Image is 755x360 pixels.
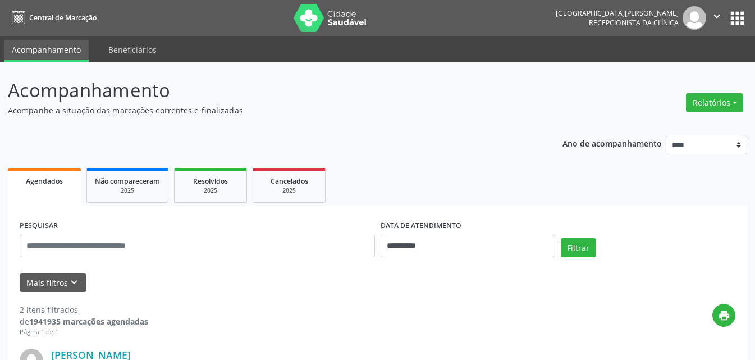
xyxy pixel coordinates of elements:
span: Recepcionista da clínica [589,18,679,28]
a: Acompanhamento [4,40,89,62]
button: print [712,304,735,327]
button:  [706,6,727,30]
div: 2025 [261,186,317,195]
div: 2025 [182,186,239,195]
i: print [718,309,730,322]
span: Cancelados [271,176,308,186]
button: apps [727,8,747,28]
button: Mais filtroskeyboard_arrow_down [20,273,86,293]
span: Resolvidos [193,176,228,186]
a: Beneficiários [100,40,164,60]
p: Acompanhamento [8,76,525,104]
div: 2 itens filtrados [20,304,148,316]
div: 2025 [95,186,160,195]
button: Filtrar [561,238,596,257]
label: DATA DE ATENDIMENTO [381,217,461,235]
span: Agendados [26,176,63,186]
button: Relatórios [686,93,743,112]
a: Central de Marcação [8,8,97,27]
div: Página 1 de 1 [20,327,148,337]
i:  [711,10,723,22]
span: Central de Marcação [29,13,97,22]
span: Não compareceram [95,176,160,186]
div: [GEOGRAPHIC_DATA][PERSON_NAME] [556,8,679,18]
div: de [20,316,148,327]
p: Acompanhe a situação das marcações correntes e finalizadas [8,104,525,116]
img: img [683,6,706,30]
p: Ano de acompanhamento [562,136,662,150]
label: PESQUISAR [20,217,58,235]
i: keyboard_arrow_down [68,276,80,289]
strong: 1941935 marcações agendadas [29,316,148,327]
